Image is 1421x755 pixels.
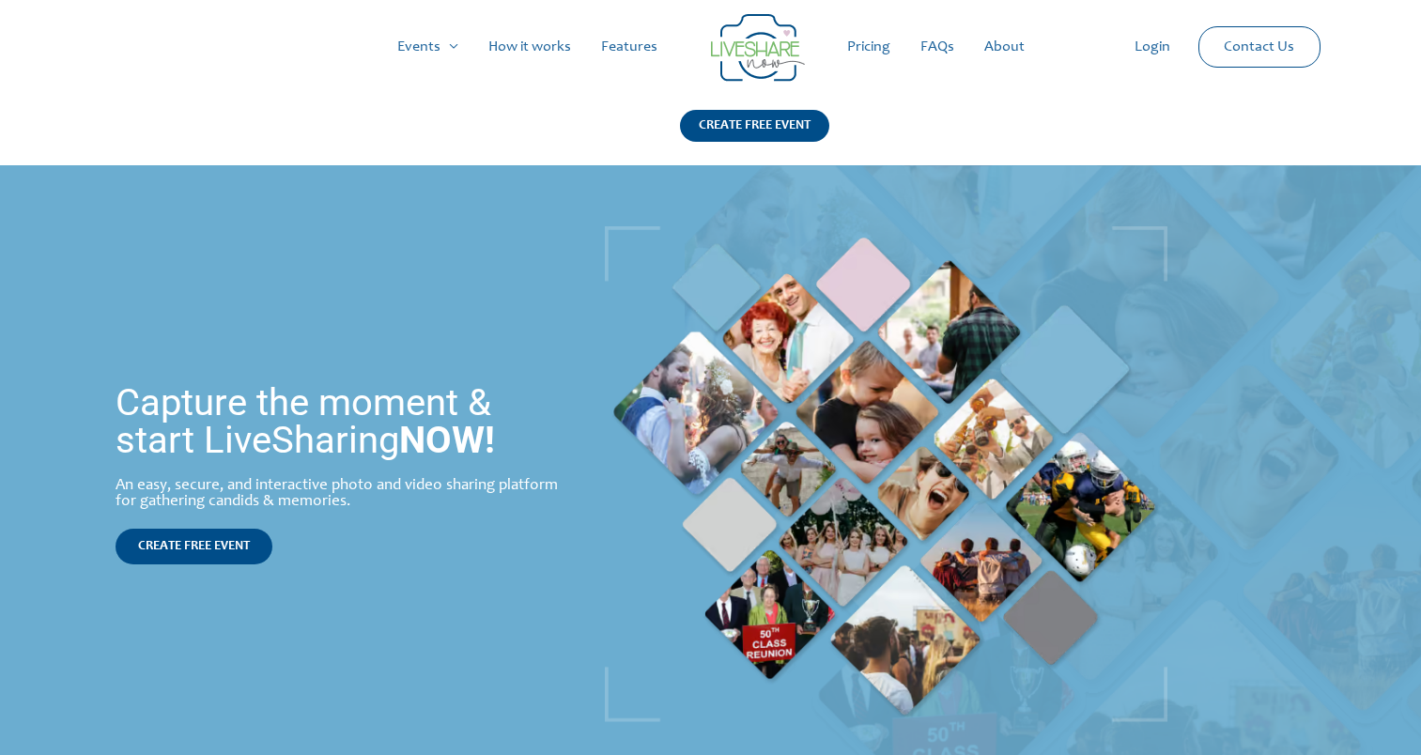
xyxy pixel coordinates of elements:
a: FAQs [905,17,969,77]
a: Contact Us [1209,27,1309,67]
strong: NOW! [399,418,495,462]
a: Login [1120,17,1185,77]
h1: Capture the moment & start LiveSharing [116,384,565,459]
nav: Site Navigation [33,17,1388,77]
a: Events [382,17,473,77]
div: An easy, secure, and interactive photo and video sharing platform for gathering candids & memories. [116,478,565,510]
span: CREATE FREE EVENT [138,540,250,553]
a: How it works [473,17,586,77]
a: Features [586,17,672,77]
img: Live Photobooth [605,226,1167,722]
a: About [969,17,1040,77]
a: Pricing [832,17,905,77]
div: CREATE FREE EVENT [680,110,829,142]
a: CREATE FREE EVENT [680,110,829,165]
img: LiveShare logo - Capture & Share Event Memories [711,14,805,82]
a: CREATE FREE EVENT [116,529,272,564]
